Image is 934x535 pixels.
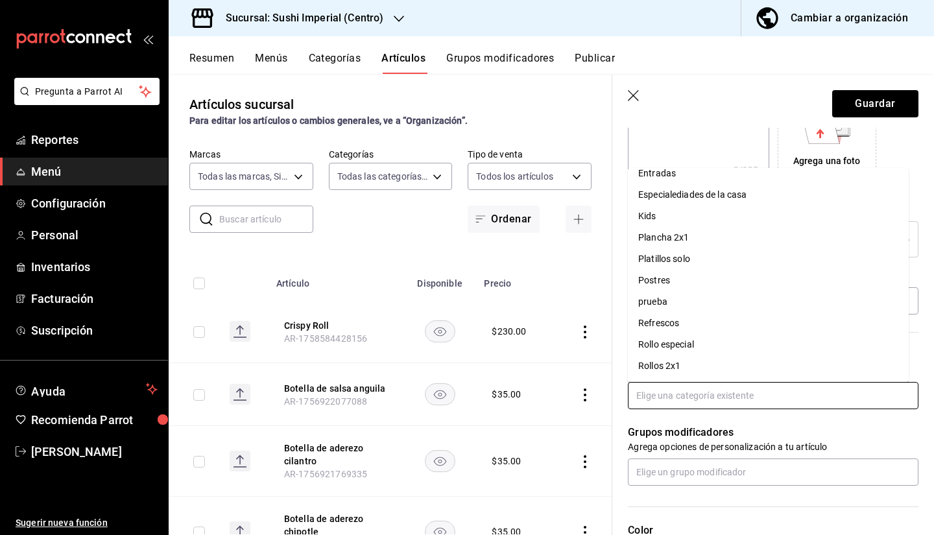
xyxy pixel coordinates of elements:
[492,325,526,338] div: $ 230.00
[832,90,918,117] button: Guardar
[781,91,873,184] div: Agrega una foto
[628,382,918,409] input: Elige una categoría existente
[628,248,909,270] li: Platillos solo
[425,320,455,342] button: availability-product
[189,52,234,74] button: Resumen
[337,170,429,183] span: Todas las categorías, Sin categoría
[329,150,453,159] label: Categorías
[492,388,521,401] div: $ 35.00
[189,52,934,74] div: navigation tabs
[628,206,909,227] li: Kids
[628,291,909,313] li: prueba
[31,322,158,339] span: Suscripción
[215,10,383,26] h3: Sucursal: Sushi Imperial (Centro)
[189,150,313,159] label: Marcas
[284,442,388,468] button: edit-product-location
[628,425,918,440] p: Grupos modificadores
[35,85,139,99] span: Pregunta a Parrot AI
[628,270,909,291] li: Postres
[198,170,289,183] span: Todas las marcas, Sin marca
[31,411,158,429] span: Recomienda Parrot
[628,313,909,334] li: Refrescos
[284,319,388,332] button: edit-product-location
[579,326,592,339] button: actions
[468,206,539,233] button: Ordenar
[31,381,141,397] span: Ayuda
[284,382,388,395] button: edit-product-location
[628,355,909,377] li: Rollos 2x1
[31,290,158,307] span: Facturación
[468,150,592,159] label: Tipo de venta
[31,195,158,212] span: Configuración
[9,94,160,108] a: Pregunta a Parrot AI
[476,170,553,183] span: Todos los artículos
[31,131,158,149] span: Reportes
[255,52,287,74] button: Menús
[446,52,554,74] button: Grupos modificadores
[219,206,313,232] input: Buscar artículo
[189,95,294,114] div: Artículos sucursal
[31,443,158,460] span: [PERSON_NAME]
[579,455,592,468] button: actions
[31,226,158,244] span: Personal
[143,34,153,44] button: open_drawer_menu
[284,333,367,344] span: AR-1758584428156
[31,163,158,180] span: Menú
[16,516,158,530] span: Sugerir nueva función
[628,458,918,486] input: Elige un grupo modificador
[14,78,160,105] button: Pregunta a Parrot AI
[628,184,909,206] li: Especialediades de la casa
[628,440,918,453] p: Agrega opciones de personalización a tu artículo
[793,154,861,168] div: Agrega una foto
[476,259,554,300] th: Precio
[575,52,615,74] button: Publicar
[791,9,908,27] div: Cambiar a organización
[284,469,367,479] span: AR-1756921769335
[269,259,403,300] th: Artículo
[189,115,468,126] strong: Para editar los artículos o cambios generales, ve a “Organización”.
[31,258,158,276] span: Inventarios
[425,450,455,472] button: availability-product
[492,455,521,468] div: $ 35.00
[403,259,476,300] th: Disponible
[734,163,759,176] div: 0 /125
[579,388,592,401] button: actions
[628,334,909,355] li: Rollo especial
[381,52,425,74] button: Artículos
[628,227,909,248] li: Plancha 2x1
[309,52,361,74] button: Categorías
[425,383,455,405] button: availability-product
[628,163,909,184] li: Entradas
[284,396,367,407] span: AR-1756922077088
